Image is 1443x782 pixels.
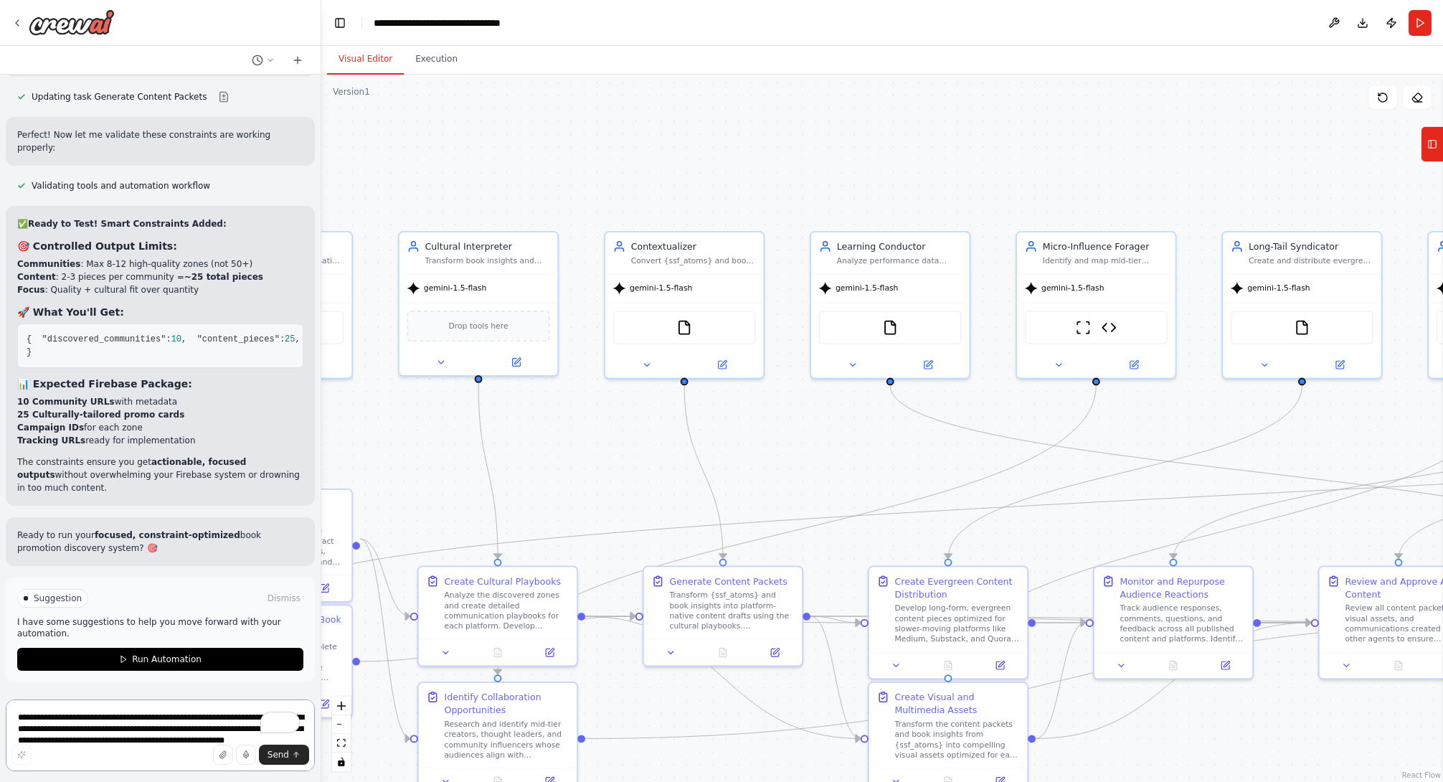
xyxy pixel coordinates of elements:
[360,532,410,623] g: Edge from b8f3ab29-d34d-474f-9248-09c4d6b457c4 to 8fb120f5-3cff-4337-800b-b90e358bdd3b
[360,532,410,745] g: Edge from b8f3ab29-d34d-474f-9248-09c4d6b457c4 to 2999ef4f-bf5d-4bb9-ad17-3a8ce5e79e84
[303,697,347,712] button: Open in side panel
[132,654,202,665] span: Run Automation
[1146,658,1201,674] button: No output available
[836,283,898,293] span: gemini-1.5-flash
[895,719,1020,760] div: Transform the content packets and book insights from {ssf_atoms} into compelling visual assets op...
[17,423,84,433] strong: Campaign IDs
[181,334,186,344] span: ,
[17,529,303,555] p: Ready to run your book promotion discovery system? 🎯
[17,306,124,318] strong: 🚀 What You'll Get:
[268,749,289,760] span: Send
[470,645,525,661] button: No output available
[265,591,303,606] button: Dismiss
[29,9,115,35] img: Logo
[17,456,303,494] p: The constraints ensure you get without overwhelming your Firebase system or drowning in too much ...
[1043,255,1168,265] div: Identify and map mid-tier creators, thought leaders, and community influencers whose audiences ov...
[1120,575,1245,600] div: Monitor and Repurpose Audience Reactions
[17,258,303,270] li: : Max 8-12 high-quality zones (not 50+)
[480,354,552,370] button: Open in side panel
[837,255,962,265] div: Analyze performance data across all promotion channels, identify which content types, platforms, ...
[895,691,1020,717] div: Create Visual and Multimedia Assets
[374,16,566,30] nav: breadcrumb
[398,231,559,377] div: Cultural InterpreterTransform book insights and {persona_voice} into platform-specific language a...
[678,385,729,558] g: Edge from 19b340e8-4329-40c5-91ab-d4a6b4686efc to 1198747f-b0c6-4527-956d-f178be173b88
[978,658,1023,674] button: Open in side panel
[6,699,315,771] textarea: To enrich screen reader interactions, please activate Accessibility in Grammarly extension settings
[17,410,184,420] strong: 25 Culturally-tailored promo cards
[285,334,295,344] span: 25
[219,641,344,682] div: Parse and ingest the complete book content to create a comprehensive knowledge base. Extract key ...
[445,719,569,760] div: Research and identify mid-tier creators, thought leaders, and community influencers whose audienc...
[424,283,486,293] span: gemini-1.5-flash
[219,255,344,265] div: Discover and map conversation zones where discussions about {book_themes} naturally occur by firs...
[445,590,569,631] div: Analyze the discovered zones and create detailed communication playbooks for each platform. Devel...
[236,745,256,765] button: Click to speak your automation idea
[1295,320,1310,336] img: FileReadTool
[259,745,309,765] button: Send
[1016,231,1176,379] div: Micro-Influence ForagerIdentify and map mid-tier creators, thought leaders, and community influen...
[42,334,166,344] span: "discovered_communities"
[753,645,798,661] button: Open in side panel
[17,128,303,154] p: Perfect! Now let me validate these constraints are working properly:
[17,616,303,639] p: I have some suggestions to help you move forward with your automation.
[895,575,1020,600] div: Create Evergreen Content Distribution
[585,610,861,745] g: Edge from 8fb120f5-3cff-4337-800b-b90e358bdd3b to d5ec2d9b-2c39-48a4-babf-aa25f946bdd6
[921,658,975,674] button: No output available
[445,575,562,588] div: Create Cultural Playbooks
[27,347,32,357] span: }
[32,91,207,103] span: Updating task Generate Content Packets
[17,435,85,446] strong: Tracking URLs
[17,395,303,408] li: with metadata
[882,320,898,336] img: FileReadTool
[1203,658,1248,674] button: Open in side panel
[17,397,115,407] strong: 10 Community URLs
[696,645,750,661] button: No output available
[585,610,635,623] g: Edge from 8fb120f5-3cff-4337-800b-b90e358bdd3b to 1198747f-b0c6-4527-956d-f178be173b88
[449,320,508,333] span: Drop tools here
[17,421,303,434] li: for each zone
[27,334,32,344] span: {
[17,648,303,671] button: Run Automation
[643,566,803,667] div: Generate Content PacketsTransform {ssf_atoms} and book insights into platform-native content draf...
[192,604,353,718] div: Extract and Structure Book Knowledge BaseParse and ingest the complete book content to create a c...
[17,217,303,230] h2: ✅
[670,590,795,631] div: Transform {ssf_atoms} and book insights into platform-native content drafts using the cultural pl...
[333,86,370,98] div: Version 1
[1247,283,1310,293] span: gemini-1.5-flash
[686,357,758,373] button: Open in side panel
[17,240,177,252] strong: 🎯 Controlled Output Limits:
[286,52,309,69] button: Start a new chat
[17,283,303,296] li: : Quality + cultural fit over quantity
[280,334,285,344] span: :
[332,715,351,734] button: zoom out
[192,489,353,603] div: Discover Conversation ZonesFirst, read and analyze the uploaded book PDF to extract core themes, ...
[425,255,550,265] div: Transform book insights and {persona_voice} into platform-specific language and communication sty...
[17,285,45,295] strong: Focus
[213,745,233,765] button: Upload files
[1402,771,1441,779] a: React Flow attribution
[274,357,346,373] button: Open in side panel
[1101,320,1117,336] img: Tavily Search Tool
[219,613,344,639] div: Extract and Structure Book Knowledge Base
[332,697,351,715] button: zoom in
[1371,658,1426,674] button: No output available
[219,526,344,567] div: First, read and analyze the uploaded book PDF to extract core themes, key concepts, target audien...
[425,240,550,253] div: Cultural Interpreter
[17,259,80,269] strong: Communities
[28,219,227,229] strong: Ready to Test! Smart Constraints Added:
[197,334,280,344] span: "content_pieces"
[95,530,240,540] strong: focused, constraint-optimized
[32,180,210,192] span: Validating tools and automation workflow
[445,691,569,717] div: Identify Collaboration Opportunities
[676,320,692,336] img: FileReadTool
[810,610,861,745] g: Edge from 1198747f-b0c6-4527-956d-f178be173b88 to d5ec2d9b-2c39-48a4-babf-aa25f946bdd6
[891,357,964,373] button: Open in side panel
[472,383,504,559] g: Edge from 1ba6c62a-2bca-4d74-b5f6-49840a35ba74 to 8fb120f5-3cff-4337-800b-b90e358bdd3b
[332,753,351,771] button: toggle interactivity
[303,580,347,596] button: Open in side panel
[1093,566,1254,680] div: Monitor and Repurpose Audience ReactionsTrack audience responses, comments, questions, and feedba...
[219,240,344,253] div: Signal Cartographer
[17,434,303,447] li: ready for implementation
[330,13,350,33] button: Hide left sidebar
[895,603,1020,644] div: Develop long-form, evergreen content pieces optimized for slower-moving platforms like Medium, Su...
